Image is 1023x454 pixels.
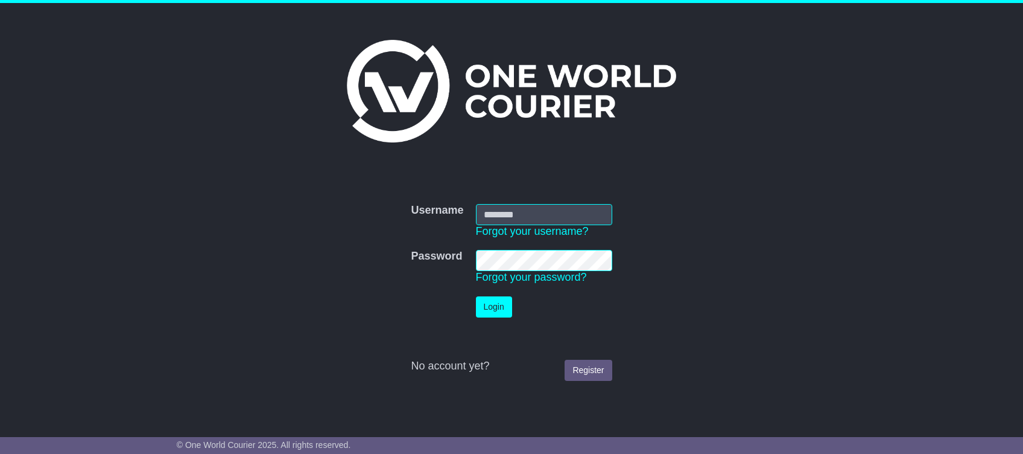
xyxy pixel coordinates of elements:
[476,271,587,283] a: Forgot your password?
[411,360,612,373] div: No account yet?
[565,360,612,381] a: Register
[347,40,676,142] img: One World
[177,440,351,450] span: © One World Courier 2025. All rights reserved.
[476,225,589,237] a: Forgot your username?
[476,296,512,318] button: Login
[411,250,462,263] label: Password
[411,204,463,217] label: Username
